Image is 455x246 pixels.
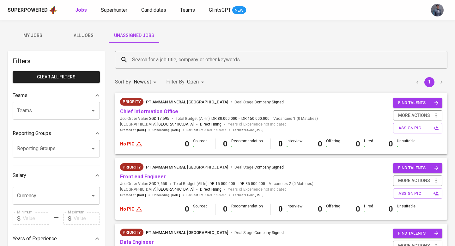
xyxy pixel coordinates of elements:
span: [GEOGRAPHIC_DATA] [157,121,194,128]
p: Salary [13,172,26,179]
img: jhon@glints.com [431,4,444,16]
a: Front end Engineer [120,174,166,180]
p: Sort By [115,78,131,86]
span: IDR 15.000.000 [209,181,235,187]
span: My Jobs [11,32,54,40]
p: Newest [134,78,151,86]
span: SGD 7,650 [149,181,167,187]
button: Open [89,106,98,115]
span: Earliest EMD : [186,193,227,197]
p: Years of Experience [13,235,57,243]
div: - [231,209,263,214]
div: Sourced [193,138,208,149]
nav: pagination navigation [411,77,447,87]
span: [DATE] [137,193,146,197]
a: Chief Information Office [120,108,178,114]
div: Interview [287,138,302,149]
div: - [397,209,416,214]
span: Onboarding : [152,128,180,132]
span: [GEOGRAPHIC_DATA] [157,187,194,193]
span: Job Order Value [120,116,169,121]
button: find talents [393,163,442,173]
button: find talents [393,229,442,238]
span: 2 [288,181,291,187]
div: Offering [326,204,340,214]
span: 1 [292,116,295,121]
span: IDR 35.000.000 [239,181,265,187]
span: Years of Experience not indicated. [228,187,288,193]
span: Not indicated [207,193,227,197]
b: 0 [318,139,322,148]
div: - [193,144,208,149]
button: page 1 [424,77,434,87]
span: - [239,116,240,121]
button: more actions [393,175,442,186]
button: Open [89,144,98,153]
h6: Filters [13,56,100,66]
span: [GEOGRAPHIC_DATA] , [120,121,194,128]
span: Teams [180,7,195,13]
a: Teams [180,6,196,14]
div: Recommendation [231,204,263,214]
span: Direct Hiring [200,187,221,192]
b: 0 [318,205,322,213]
span: Vacancies ( 0 Matches ) [273,116,318,121]
div: Years of Experience [13,232,100,245]
a: Superpoweredapp logo [8,5,58,15]
p: No PIC [120,141,135,147]
span: Earliest EMD : [186,128,227,132]
span: [DATE] [171,128,180,132]
span: Unassigned Jobs [112,32,155,40]
b: 0 [223,139,227,148]
b: 0 [389,205,393,213]
div: New Job received from Demand Team [120,229,143,236]
div: New Job received from Demand Team [120,98,143,106]
div: - [364,144,373,149]
span: Deal Stage : [234,231,284,235]
span: Years of Experience not indicated. [228,121,288,128]
input: Value [74,212,100,225]
div: Unsuitable [397,204,416,214]
span: [DATE] [171,193,180,197]
span: Total Budget (All-In) [173,181,265,187]
span: more actions [398,112,430,120]
b: 0 [389,139,393,148]
span: more actions [398,177,430,185]
div: - [231,144,263,149]
b: 0 [223,205,227,213]
span: [DATE] [255,193,264,197]
button: Clear All filters [13,71,100,83]
span: PT Amman Mineral [GEOGRAPHIC_DATA] [146,165,228,169]
b: 0 [185,205,189,213]
div: - [326,209,340,214]
span: Earliest ECJD : [233,128,264,132]
span: [DATE] [137,128,146,132]
span: find talents [398,230,439,237]
p: No PIC [120,206,135,212]
span: GlintsGPT [209,7,231,13]
button: Open [89,191,98,200]
div: Reporting Groups [13,127,100,140]
p: Reporting Groups [13,130,51,137]
b: 0 [278,205,283,213]
b: 0 [356,139,360,148]
span: assign pic [398,190,438,197]
input: Value [23,212,49,225]
span: IDR 80.000.000 [211,116,237,121]
span: SGD 17,595 [149,116,169,121]
b: Jobs [75,7,87,13]
p: Filter By [166,78,185,86]
button: assign pic [393,123,442,133]
button: more actions [393,110,442,121]
a: Candidates [141,6,167,14]
div: Newest [134,76,159,88]
span: assign pic [398,125,438,132]
span: Deal Stage : [234,100,284,104]
div: Offering [326,138,340,149]
div: - [193,209,208,214]
span: Onboarding : [152,193,180,197]
span: Clear All filters [18,73,95,81]
span: All Jobs [62,32,105,40]
span: IDR 150.000.000 [241,116,270,121]
b: 0 [185,139,189,148]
